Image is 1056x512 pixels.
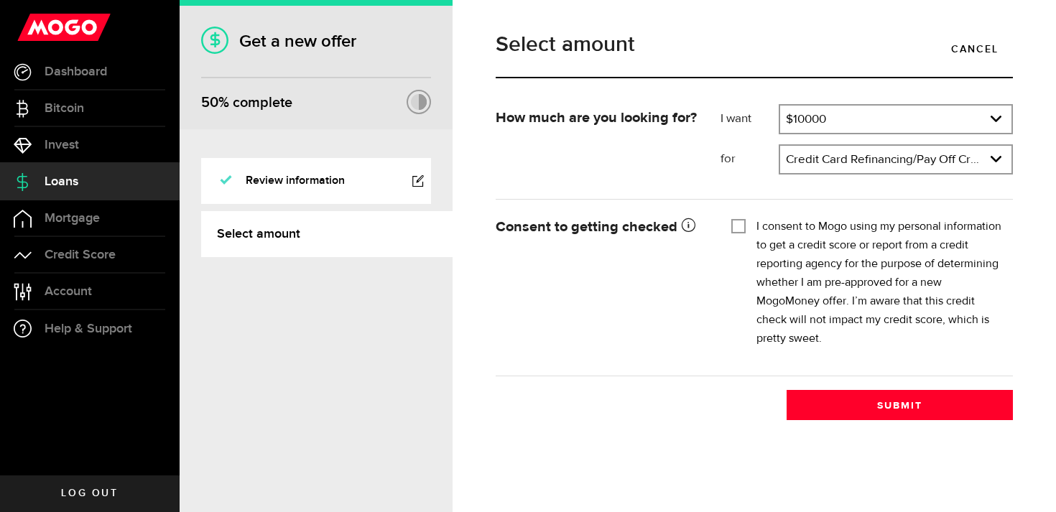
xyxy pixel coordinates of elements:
a: expand select [780,146,1011,173]
h1: Get a new offer [201,31,431,52]
a: Review information [201,158,431,204]
span: Mortgage [45,212,100,225]
a: Cancel [937,34,1013,64]
label: I want [721,111,779,128]
button: Submit [787,390,1013,420]
label: for [721,151,779,168]
strong: Consent to getting checked [496,220,695,234]
label: I consent to Mogo using my personal information to get a credit score or report from a credit rep... [756,218,1002,348]
div: % complete [201,90,292,116]
a: Select amount [201,211,453,257]
span: Bitcoin [45,102,84,115]
span: 50 [201,94,218,111]
input: I consent to Mogo using my personal information to get a credit score or report from a credit rep... [731,218,746,232]
span: Account [45,285,92,298]
button: Open LiveChat chat widget [11,6,55,49]
span: Invest [45,139,79,152]
span: Help & Support [45,322,132,335]
strong: How much are you looking for? [496,111,697,125]
h1: Select amount [496,34,1013,55]
span: Credit Score [45,248,116,261]
span: Log out [61,488,118,498]
a: expand select [780,106,1011,133]
span: Dashboard [45,65,107,78]
span: Loans [45,175,78,188]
